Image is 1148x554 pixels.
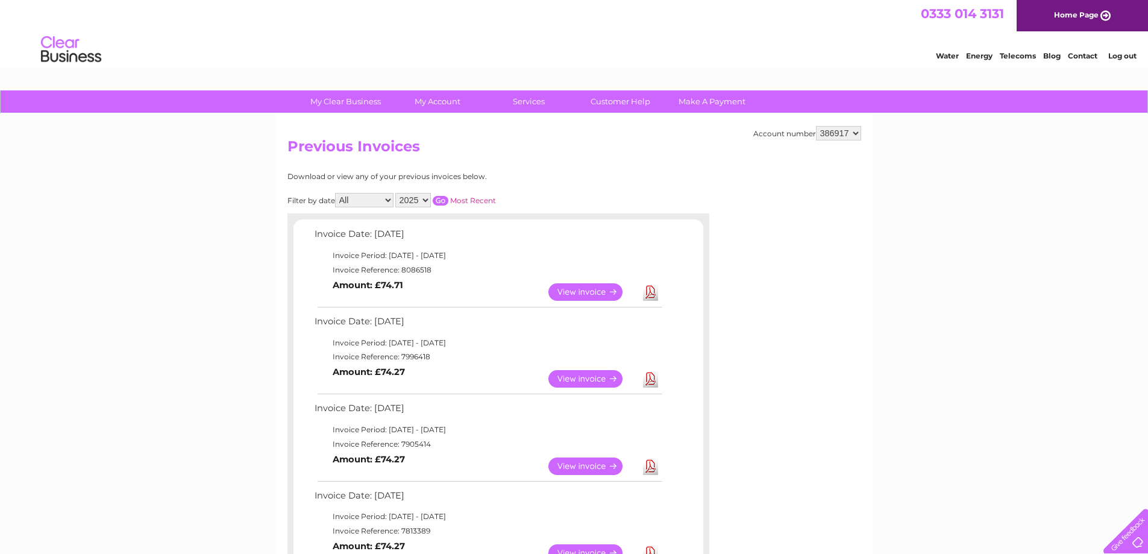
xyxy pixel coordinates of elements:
[571,90,670,113] a: Customer Help
[643,283,658,301] a: Download
[548,370,637,388] a: View
[643,458,658,475] a: Download
[287,138,861,161] h2: Previous Invoices
[1068,51,1097,60] a: Contact
[312,509,664,524] td: Invoice Period: [DATE] - [DATE]
[312,423,664,437] td: Invoice Period: [DATE] - [DATE]
[290,7,859,58] div: Clear Business is a trading name of Verastar Limited (registered in [GEOGRAPHIC_DATA] No. 3667643...
[662,90,762,113] a: Make A Payment
[548,283,637,301] a: View
[312,524,664,538] td: Invoice Reference: 7813389
[1043,51,1061,60] a: Blog
[921,6,1004,21] a: 0333 014 3131
[312,226,664,248] td: Invoice Date: [DATE]
[643,370,658,388] a: Download
[966,51,993,60] a: Energy
[312,400,664,423] td: Invoice Date: [DATE]
[1000,51,1036,60] a: Telecoms
[296,90,395,113] a: My Clear Business
[40,31,102,68] img: logo.png
[333,280,403,291] b: Amount: £74.71
[312,437,664,452] td: Invoice Reference: 7905414
[1108,51,1137,60] a: Log out
[450,196,496,205] a: Most Recent
[936,51,959,60] a: Water
[387,90,487,113] a: My Account
[333,454,405,465] b: Amount: £74.27
[333,541,405,552] b: Amount: £74.27
[479,90,579,113] a: Services
[753,126,861,140] div: Account number
[312,248,664,263] td: Invoice Period: [DATE] - [DATE]
[287,172,604,181] div: Download or view any of your previous invoices below.
[333,367,405,377] b: Amount: £74.27
[312,350,664,364] td: Invoice Reference: 7996418
[312,336,664,350] td: Invoice Period: [DATE] - [DATE]
[312,263,664,277] td: Invoice Reference: 8086518
[548,458,637,475] a: View
[312,313,664,336] td: Invoice Date: [DATE]
[312,488,664,510] td: Invoice Date: [DATE]
[287,193,604,207] div: Filter by date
